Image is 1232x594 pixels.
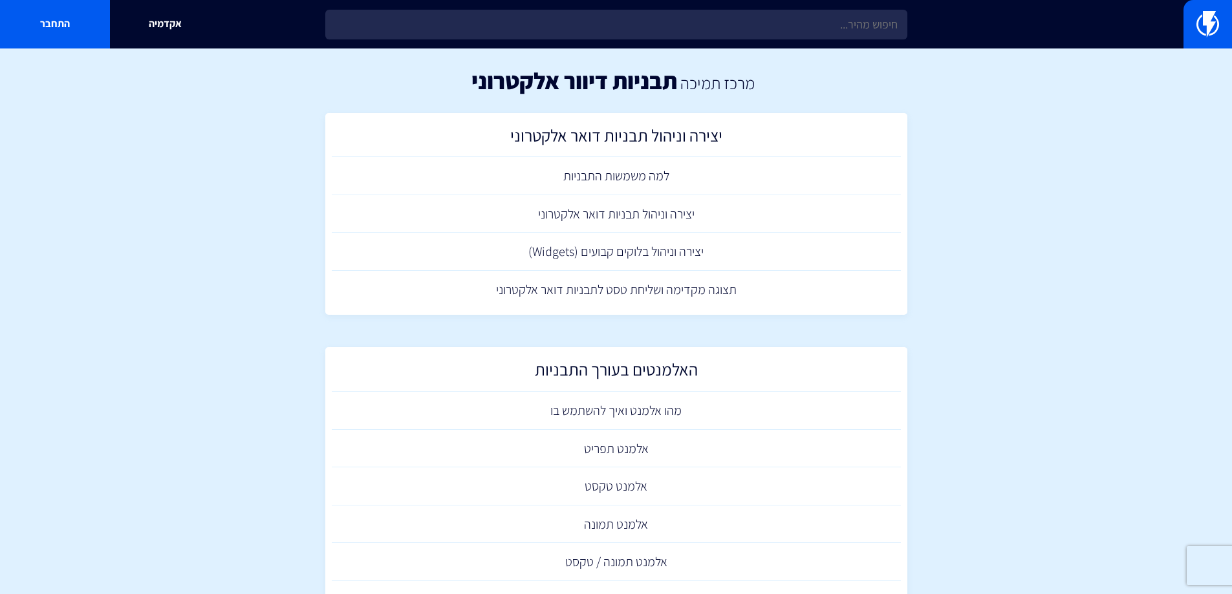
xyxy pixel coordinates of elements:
h1: תבניות דיוור אלקטרוני [471,68,677,94]
a: אלמנט תמונה [332,505,901,544]
a: יצירה וניהול בלוקים קבועים (Widgets) [332,233,901,271]
h2: האלמנטים בעורך התבניות [338,360,894,385]
h2: יצירה וניהול תבניות דואר אלקטרוני [338,126,894,151]
a: אלמנט תפריט [332,430,901,468]
a: אלמנט טקסט [332,467,901,505]
a: מרכז תמיכה [680,72,755,94]
input: חיפוש מהיר... [325,10,907,39]
a: יצירה וניהול תבניות דואר אלקטרוני [332,120,901,158]
a: מהו אלמנט ואיך להשתמש בו [332,392,901,430]
a: יצירה וניהול תבניות דואר אלקטרוני [332,195,901,233]
a: האלמנטים בעורך התבניות [332,354,901,392]
a: למה משמשות התבניות [332,157,901,195]
a: תצוגה מקדימה ושליחת טסט לתבניות דואר אלקטרוני [332,271,901,309]
a: אלמנט תמונה / טקסט [332,543,901,581]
